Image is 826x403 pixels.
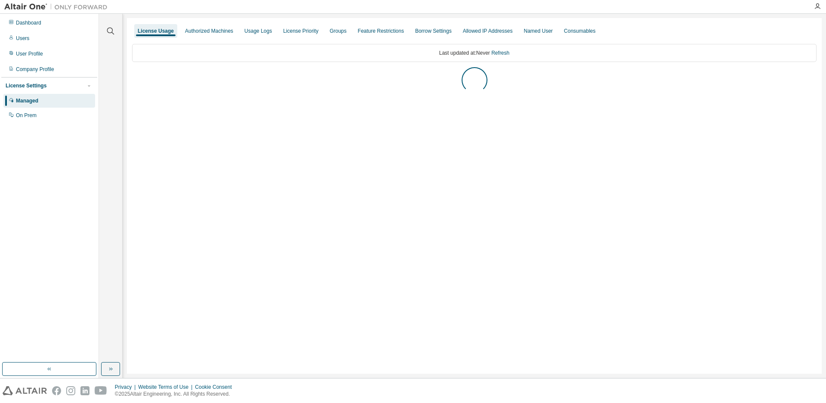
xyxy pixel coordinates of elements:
[283,28,318,34] div: License Priority
[52,386,61,395] img: facebook.svg
[16,97,38,104] div: Managed
[415,28,452,34] div: Borrow Settings
[244,28,272,34] div: Usage Logs
[491,50,509,56] a: Refresh
[16,35,29,42] div: Users
[132,44,817,62] div: Last updated at: Never
[463,28,513,34] div: Allowed IP Addresses
[330,28,346,34] div: Groups
[138,384,195,391] div: Website Terms of Use
[66,386,75,395] img: instagram.svg
[4,3,112,11] img: Altair One
[358,28,404,34] div: Feature Restrictions
[3,386,47,395] img: altair_logo.svg
[195,384,237,391] div: Cookie Consent
[138,28,174,34] div: License Usage
[95,386,107,395] img: youtube.svg
[115,391,237,398] p: © 2025 Altair Engineering, Inc. All Rights Reserved.
[16,19,41,26] div: Dashboard
[115,384,138,391] div: Privacy
[6,82,46,89] div: License Settings
[80,386,89,395] img: linkedin.svg
[16,112,37,119] div: On Prem
[564,28,595,34] div: Consumables
[524,28,552,34] div: Named User
[16,66,54,73] div: Company Profile
[185,28,233,34] div: Authorized Machines
[16,50,43,57] div: User Profile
